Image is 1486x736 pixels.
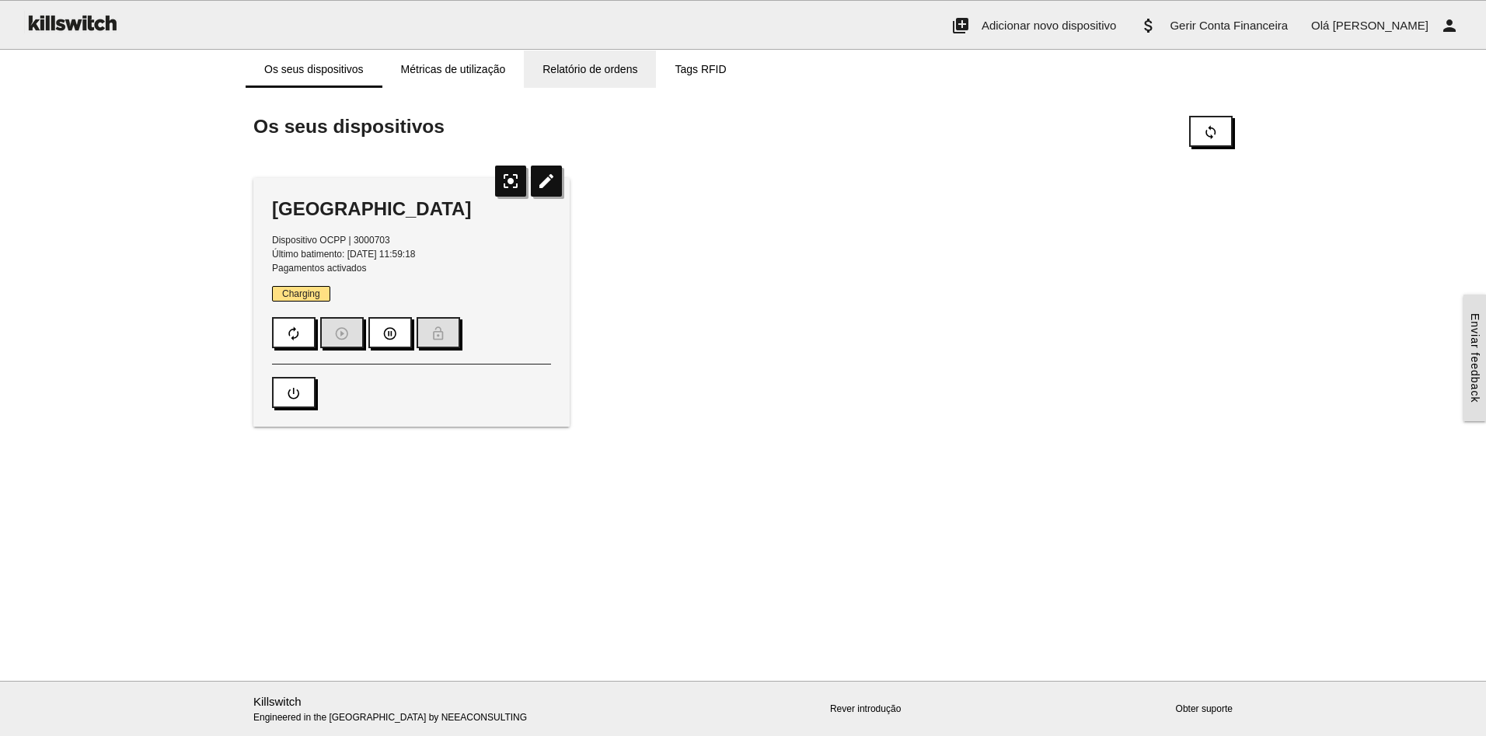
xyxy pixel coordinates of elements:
[495,166,526,197] i: center_focus_strong
[272,235,390,246] span: Dispositivo OCPP | 3000703
[951,1,970,51] i: add_to_photos
[368,317,412,348] button: pause_circle_outline
[830,703,901,714] a: Rever introdução
[246,51,382,88] a: Os seus dispositivos
[1176,703,1233,714] a: Obter suporte
[253,695,302,708] a: Killswitch
[531,166,562,197] i: edit
[656,51,745,88] a: Tags RFID
[272,197,551,221] div: [GEOGRAPHIC_DATA]
[1311,19,1329,32] span: Olá
[1463,295,1486,421] a: Enviar feedback
[272,286,330,302] span: Charging
[1170,19,1288,32] span: Gerir Conta Financeira
[286,319,302,348] i: autorenew
[272,263,366,274] span: Pagamentos activados
[272,249,416,260] span: Último batimento: [DATE] 11:59:18
[524,51,656,88] a: Relatório de ordens
[1203,117,1219,147] i: sync
[272,317,316,348] button: autorenew
[253,693,570,725] p: Engineered in the [GEOGRAPHIC_DATA] by NEEACONSULTING
[253,116,445,137] span: Os seus dispositivos
[1189,116,1233,147] button: sync
[1333,19,1428,32] span: [PERSON_NAME]
[1139,1,1158,51] i: attach_money
[272,377,316,408] button: power_settings_new
[382,319,398,348] i: pause_circle_outline
[982,19,1116,32] span: Adicionar novo dispositivo
[286,378,302,408] i: power_settings_new
[23,1,120,44] img: ks-logo-black-160-b.png
[382,51,525,88] a: Métricas de utilização
[1440,1,1459,51] i: person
